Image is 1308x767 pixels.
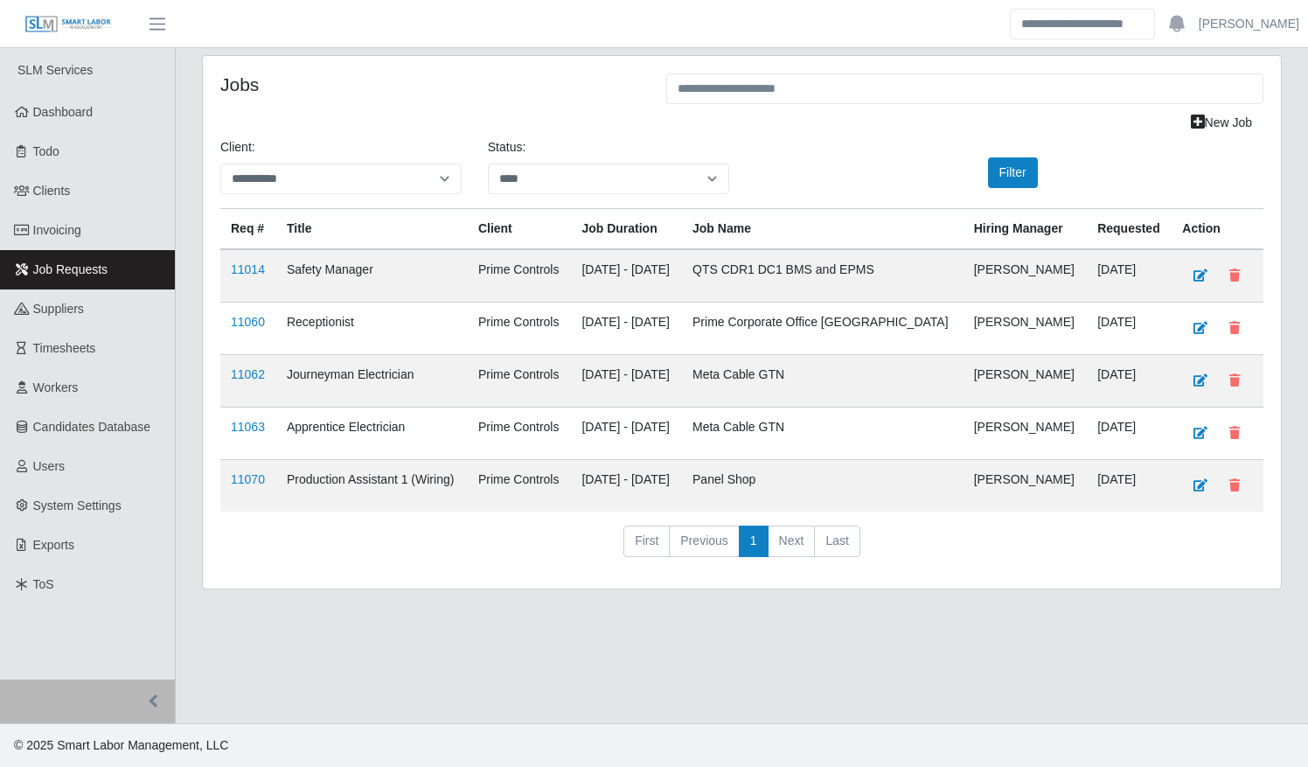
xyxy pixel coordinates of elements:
td: Prime Controls [468,460,572,512]
span: Suppliers [33,302,84,316]
td: [PERSON_NAME] [964,460,1087,512]
td: [PERSON_NAME] [964,303,1087,355]
th: Job Name [682,209,964,250]
span: Job Requests [33,262,108,276]
button: Filter [988,157,1038,188]
span: © 2025 Smart Labor Management, LLC [14,738,228,752]
td: Prime Controls [468,355,572,408]
td: Prime Controls [468,303,572,355]
span: ToS [33,577,54,591]
span: Users [33,459,66,473]
td: Prime Corporate Office [GEOGRAPHIC_DATA] [682,303,964,355]
th: Job Duration [571,209,682,250]
td: Prime Controls [468,408,572,460]
td: Panel Shop [682,460,964,512]
td: [DATE] [1087,303,1172,355]
td: Receptionist [276,303,468,355]
td: Safety Manager [276,249,468,303]
td: [DATE] - [DATE] [571,408,682,460]
span: Workers [33,380,79,394]
span: System Settings [33,499,122,512]
td: [DATE] - [DATE] [571,355,682,408]
span: Todo [33,144,59,158]
td: [DATE] [1087,249,1172,303]
a: 11062 [231,367,265,381]
td: Journeyman Electrician [276,355,468,408]
td: [DATE] - [DATE] [571,460,682,512]
span: Clients [33,184,71,198]
span: Candidates Database [33,420,151,434]
a: 11070 [231,472,265,486]
img: SLM Logo [24,15,112,34]
th: Hiring Manager [964,209,1087,250]
td: [PERSON_NAME] [964,408,1087,460]
label: Status: [488,138,526,157]
td: [PERSON_NAME] [964,249,1087,303]
span: SLM Services [17,63,93,77]
span: Exports [33,538,74,552]
a: [PERSON_NAME] [1199,15,1299,33]
td: QTS CDR1 DC1 BMS and EPMS [682,249,964,303]
span: Invoicing [33,223,81,237]
th: Req # [220,209,276,250]
td: [DATE] [1087,460,1172,512]
a: New Job [1179,108,1263,138]
td: [DATE] - [DATE] [571,303,682,355]
th: Title [276,209,468,250]
td: [DATE] [1087,408,1172,460]
td: [PERSON_NAME] [964,355,1087,408]
td: Apprentice Electrician [276,408,468,460]
span: Timesheets [33,341,96,355]
a: 1 [739,526,769,557]
td: Production Assistant 1 (Wiring) [276,460,468,512]
h4: Jobs [220,73,640,95]
a: 11063 [231,420,265,434]
th: Client [468,209,572,250]
span: Dashboard [33,105,94,119]
td: [DATE] [1087,355,1172,408]
th: Requested [1087,209,1172,250]
nav: pagination [220,526,1263,571]
a: 11014 [231,262,265,276]
td: Meta Cable GTN [682,355,964,408]
input: Search [1010,9,1155,39]
th: Action [1172,209,1263,250]
td: Prime Controls [468,249,572,303]
td: Meta Cable GTN [682,408,964,460]
td: [DATE] - [DATE] [571,249,682,303]
label: Client: [220,138,255,157]
a: 11060 [231,315,265,329]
